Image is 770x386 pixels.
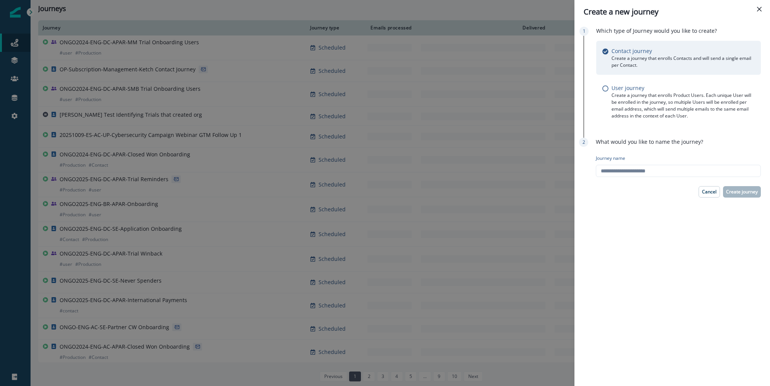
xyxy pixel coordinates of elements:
[596,155,625,162] p: Journey name
[611,92,755,119] p: Create a journey that enrolls Product Users. Each unique User will be enrolled in the journey, so...
[699,186,720,198] button: Cancel
[611,55,755,69] p: Create a journey that enrolls Contacts and will send a single email per Contact.
[726,189,758,195] p: Create journey
[611,84,644,92] p: User journey
[753,3,765,15] button: Close
[723,186,761,198] button: Create journey
[582,139,585,146] p: 2
[596,138,703,146] p: What would you like to name the journey?
[583,28,586,35] p: 1
[596,27,717,35] p: Which type of Journey would you like to create?
[702,189,717,195] p: Cancel
[584,6,761,18] div: Create a new journey
[611,47,652,55] p: Contact journey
